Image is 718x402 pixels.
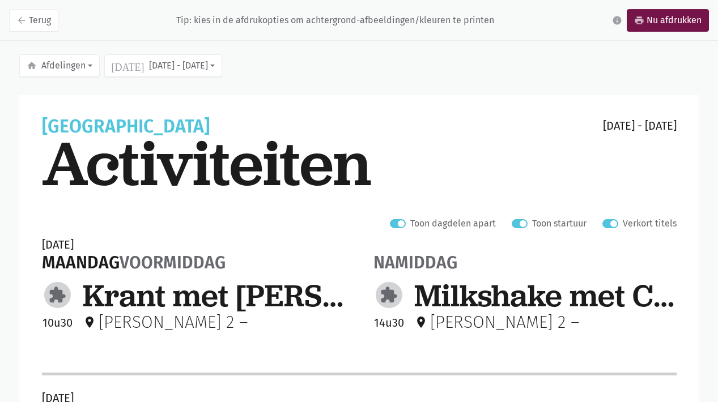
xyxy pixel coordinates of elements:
button: Afdelingen [19,54,100,77]
i: info [612,15,622,25]
i: extension [380,286,398,304]
label: Toon startuur [532,216,587,231]
i: [DATE] [112,61,145,71]
div: [PERSON_NAME] 2 – [414,314,580,331]
div: Krant met [PERSON_NAME] [83,280,345,311]
span: voormiddag [120,253,226,273]
span: 14u30 [374,316,404,330]
label: Toon dagdelen apart [410,216,496,231]
div: [PERSON_NAME] 2 – [83,314,248,331]
span: 10u30 [43,316,73,330]
i: place [414,315,428,329]
span: namiddag [373,253,457,273]
a: arrow_backTerug [9,9,58,32]
div: maandag [42,253,226,273]
a: printNu afdrukken [627,9,709,32]
label: Verkort titels [623,216,677,231]
i: extension [48,286,66,304]
div: [DATE] - [DATE] [603,118,677,134]
div: Milkshake met Chriffa [414,280,677,311]
i: home [27,61,37,71]
i: arrow_back [16,15,27,25]
button: [DATE] - [DATE] [104,54,222,77]
i: place [83,315,96,329]
div: [DATE] [42,237,226,253]
i: print [634,15,644,25]
div: Activiteiten [42,134,677,194]
div: Tip: kies in de afdrukopties om achtergrond-afbeeldingen/kleuren te printen [176,15,494,26]
div: [GEOGRAPHIC_DATA] [42,118,210,136]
